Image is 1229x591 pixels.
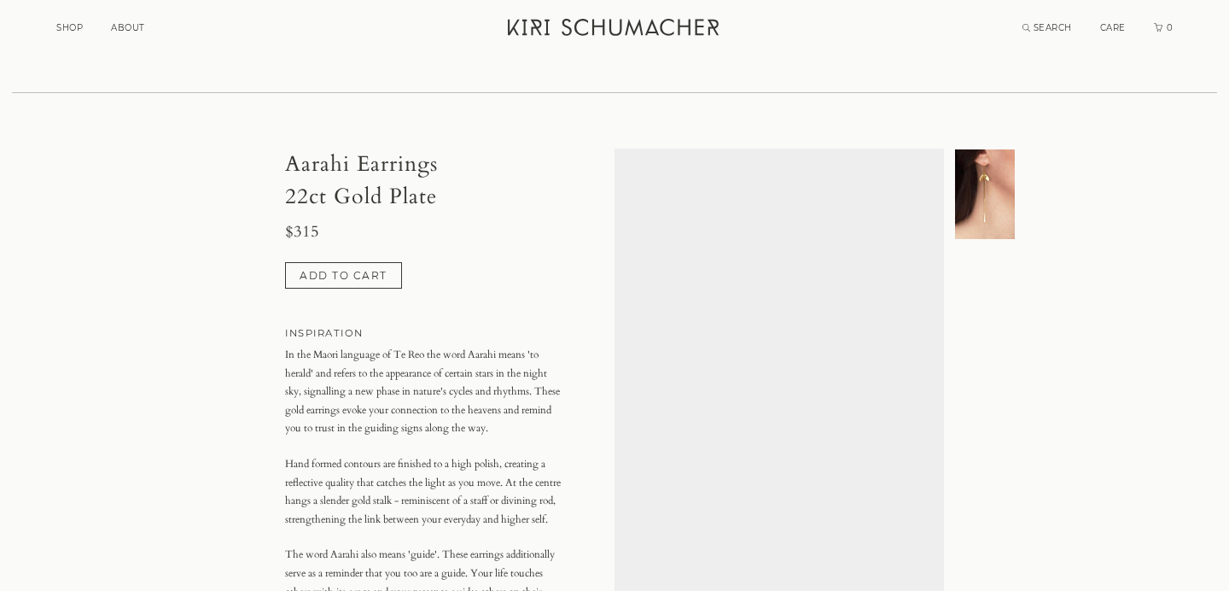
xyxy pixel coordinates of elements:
h4: INSPIRATION [285,325,562,342]
span: 0 [1165,22,1174,33]
p: Hand formed contours are finished to a high polish, creating a reflective quality that catches th... [285,455,562,529]
a: SHOP [56,22,83,33]
span: SEARCH [1034,22,1072,33]
a: Kiri Schumacher Home [498,9,732,51]
button: ADD TO CART [285,262,402,290]
a: CARE [1100,22,1126,33]
p: In the Maori language of Te Reo the word Aarahi means 'to herald' and refers to the appearance of... [285,346,562,438]
h1: Aarahi Earrings 22ct Gold Plate [285,149,562,213]
a: ABOUT [111,22,145,33]
a: Cart [1154,22,1174,33]
a: Search [1022,22,1072,33]
img: undefined [955,149,1015,239]
h3: $315 [285,223,562,242]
